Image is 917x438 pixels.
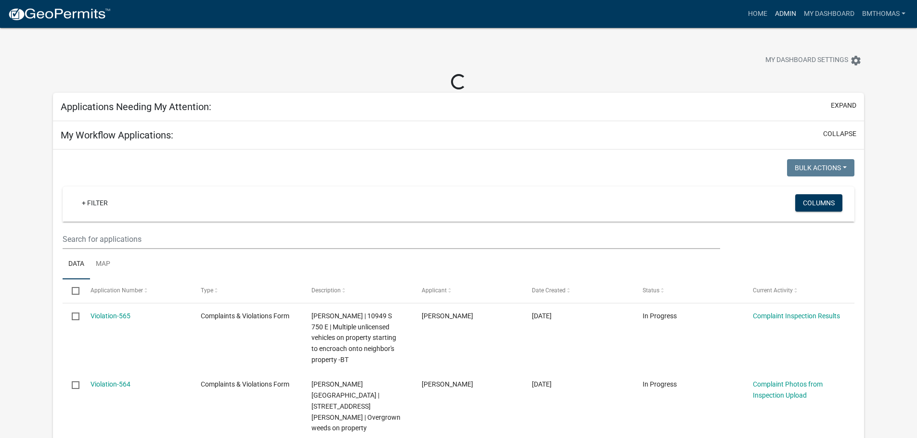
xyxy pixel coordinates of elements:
[311,312,396,363] span: Lavengood, Joan | 10949 S 750 E | Multiple unlicensed vehicles on property starting to encroach o...
[753,380,823,399] a: Complaint Photos from Inspection Upload
[633,279,744,302] datatable-header-cell: Status
[63,229,720,249] input: Search for applications
[744,5,771,23] a: Home
[532,312,552,320] span: 09/11/2025
[81,279,192,302] datatable-header-cell: Application Number
[800,5,858,23] a: My Dashboard
[311,380,400,432] span: LaFerney, Brandon | 3415 WESTOVER ST. | Overgrown weeds on property
[795,194,842,212] button: Columns
[765,55,848,66] span: My Dashboard Settings
[823,129,856,139] button: collapse
[532,288,566,294] span: Date Created
[201,380,289,388] span: Complaints & Violations Form
[61,129,173,141] h5: My Workflow Applications:
[850,55,862,66] i: settings
[90,288,143,294] span: Application Number
[201,288,213,294] span: Type
[643,312,677,320] span: In Progress
[771,5,800,23] a: Admin
[753,288,793,294] span: Current Activity
[74,194,116,212] a: + Filter
[90,249,116,280] a: Map
[758,51,869,70] button: My Dashboard Settingssettings
[532,380,552,388] span: 09/09/2025
[302,279,412,302] datatable-header-cell: Description
[311,288,341,294] span: Description
[858,5,909,23] a: bmthomas
[63,279,81,302] datatable-header-cell: Select
[753,312,840,320] a: Complaint Inspection Results
[90,312,130,320] a: Violation-565
[422,380,473,388] span: Brooklyn Thomas
[744,279,854,302] datatable-header-cell: Current Activity
[192,279,302,302] datatable-header-cell: Type
[643,288,659,294] span: Status
[422,312,473,320] span: Brooklyn Thomas
[413,279,523,302] datatable-header-cell: Applicant
[643,380,677,388] span: In Progress
[422,288,447,294] span: Applicant
[523,279,633,302] datatable-header-cell: Date Created
[831,100,856,111] button: expand
[201,312,289,320] span: Complaints & Violations Form
[90,380,130,388] a: Violation-564
[61,101,211,113] h5: Applications Needing My Attention:
[787,159,854,176] button: Bulk Actions
[63,249,90,280] a: Data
